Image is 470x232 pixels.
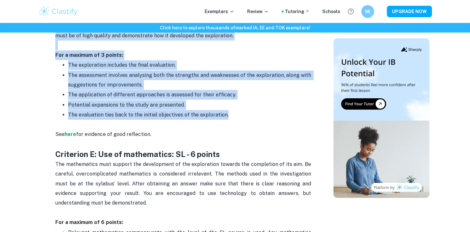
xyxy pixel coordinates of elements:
[55,161,312,206] span: The mathematics must support the development of the exploration towards the completion of its aim...
[65,131,76,137] a: here
[1,24,469,31] h6: Click here to explore thousands of marked IA, EE and TOK exemplars !
[345,6,356,17] button: Help and Feedback
[361,5,374,18] button: M(
[55,13,312,39] span: Reflection means reviewing, analysing, and evaluating the exploration. For it to be classified as...
[68,92,236,98] span: The application of different approaches is assessed for their efficacy.
[68,102,185,108] span: Potential expansions to the study are presented.
[205,8,234,15] p: Exemplars
[38,5,79,18] img: Clastify logo
[68,62,176,68] span: The exploration includes the final evaluation.
[247,8,269,15] p: Review
[55,150,220,159] strong: Criterion E: Use of mathematics: SL - 6 points
[55,120,311,149] p: See for evidence of good reflection.
[364,8,372,15] h6: M(
[55,52,123,58] strong: For a maximum of 3 points:
[55,219,123,225] strong: For a maximum of 6 points:
[68,72,312,88] span: The assessment involves analysing both the strengths and weaknesses of the exploration, along wit...
[387,6,432,17] button: UPGRADE NOW
[333,38,429,198] img: Thumbnail
[68,112,229,118] span: The evaluation ties back to the initial objectives of the exploration.
[322,8,340,15] a: Schools
[285,8,309,15] a: Tutoring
